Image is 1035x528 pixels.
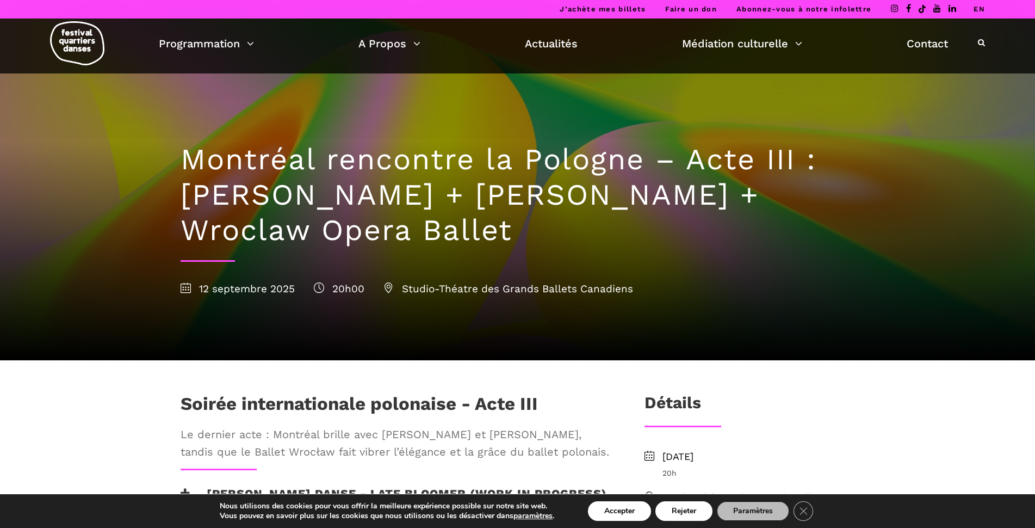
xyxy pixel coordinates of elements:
[181,426,609,461] span: Le dernier acte : Montréal brille avec [PERSON_NAME] et [PERSON_NAME], tandis que le Ballet Wrocł...
[50,21,104,65] img: logo-fqd-med
[181,487,609,514] h3: [PERSON_NAME] Danse - Late bloomer (work in progress) (30 min)
[662,449,855,465] span: [DATE]
[794,501,813,521] button: Close GDPR Cookie Banner
[736,5,871,13] a: Abonnez-vous à notre infolettre
[588,501,651,521] button: Accepter
[513,511,553,521] button: paramètres
[159,34,254,53] a: Programmation
[974,5,985,13] a: EN
[181,142,855,248] h1: Montréal rencontre la Pologne – Acte III : [PERSON_NAME] + [PERSON_NAME] + Wroclaw Opera Ballet
[220,501,554,511] p: Nous utilisons des cookies pour vous offrir la meilleure expérience possible sur notre site web.
[665,5,717,13] a: Faire un don
[181,393,538,420] h1: Soirée internationale polonaise - Acte III
[220,511,554,521] p: Vous pouvez en savoir plus sur les cookies que nous utilisons ou les désactiver dans .
[525,34,578,53] a: Actualités
[682,34,802,53] a: Médiation culturelle
[717,501,789,521] button: Paramètres
[383,283,633,295] span: Studio-Théatre des Grands Ballets Canadiens
[907,34,948,53] a: Contact
[644,393,701,420] h3: Détails
[314,283,364,295] span: 20h00
[358,34,420,53] a: A Propos
[655,501,712,521] button: Rejeter
[662,490,855,521] span: Studio-Théatre des Grands Ballets Canadiens
[560,5,646,13] a: J’achète mes billets
[181,283,295,295] span: 12 septembre 2025
[662,467,855,479] span: 20h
